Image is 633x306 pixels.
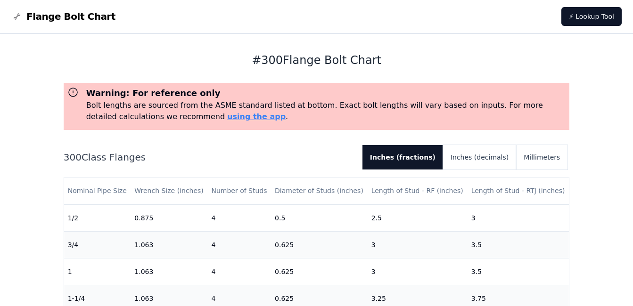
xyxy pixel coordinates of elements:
[64,231,131,258] td: 3/4
[131,204,207,231] td: 0.875
[64,53,570,68] h1: # 300 Flange Bolt Chart
[86,87,566,100] h3: Warning: For reference only
[11,11,23,22] img: Flange Bolt Chart Logo
[131,231,207,258] td: 1.063
[11,10,115,23] a: Flange Bolt Chart LogoFlange Bolt Chart
[64,204,131,231] td: 1/2
[207,258,271,285] td: 4
[561,7,622,26] a: ⚡ Lookup Tool
[64,258,131,285] td: 1
[207,231,271,258] td: 4
[64,177,131,204] th: Nominal Pipe Size
[207,177,271,204] th: Number of Studs
[271,204,368,231] td: 0.5
[271,231,368,258] td: 0.625
[207,204,271,231] td: 4
[368,258,468,285] td: 3
[368,204,468,231] td: 2.5
[227,112,286,121] a: using the app
[468,231,569,258] td: 3.5
[64,151,355,164] h2: 300 Class Flanges
[516,145,567,169] button: Millimeters
[368,177,468,204] th: Length of Stud - RF (inches)
[131,177,207,204] th: Wrench Size (inches)
[86,100,566,122] p: Bolt lengths are sourced from the ASME standard listed at bottom. Exact bolt lengths will vary ba...
[271,177,368,204] th: Diameter of Studs (inches)
[468,177,569,204] th: Length of Stud - RTJ (inches)
[468,204,569,231] td: 3
[131,258,207,285] td: 1.063
[271,258,368,285] td: 0.625
[368,231,468,258] td: 3
[26,10,115,23] span: Flange Bolt Chart
[362,145,443,169] button: Inches (fractions)
[443,145,516,169] button: Inches (decimals)
[468,258,569,285] td: 3.5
